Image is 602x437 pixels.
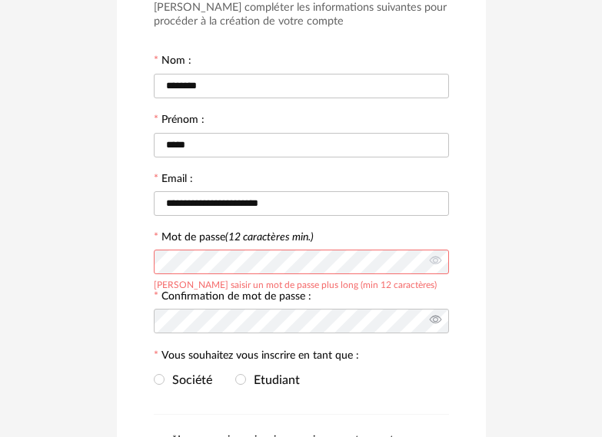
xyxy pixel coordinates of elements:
[154,114,205,128] label: Prénom :
[225,232,314,243] i: (12 caractères min.)
[161,232,314,243] label: Mot de passe
[154,350,359,364] label: Vous souhaitez vous inscrire en tant que :
[165,374,212,386] span: Société
[246,374,300,386] span: Etudiant
[154,174,193,187] label: Email :
[154,291,311,305] label: Confirmation de mot de passe :
[154,55,191,69] label: Nom :
[154,1,449,29] h3: [PERSON_NAME] compléter les informations suivantes pour procéder à la création de votre compte
[154,277,437,290] div: [PERSON_NAME] saisir un mot de passe plus long (min 12 caractères)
